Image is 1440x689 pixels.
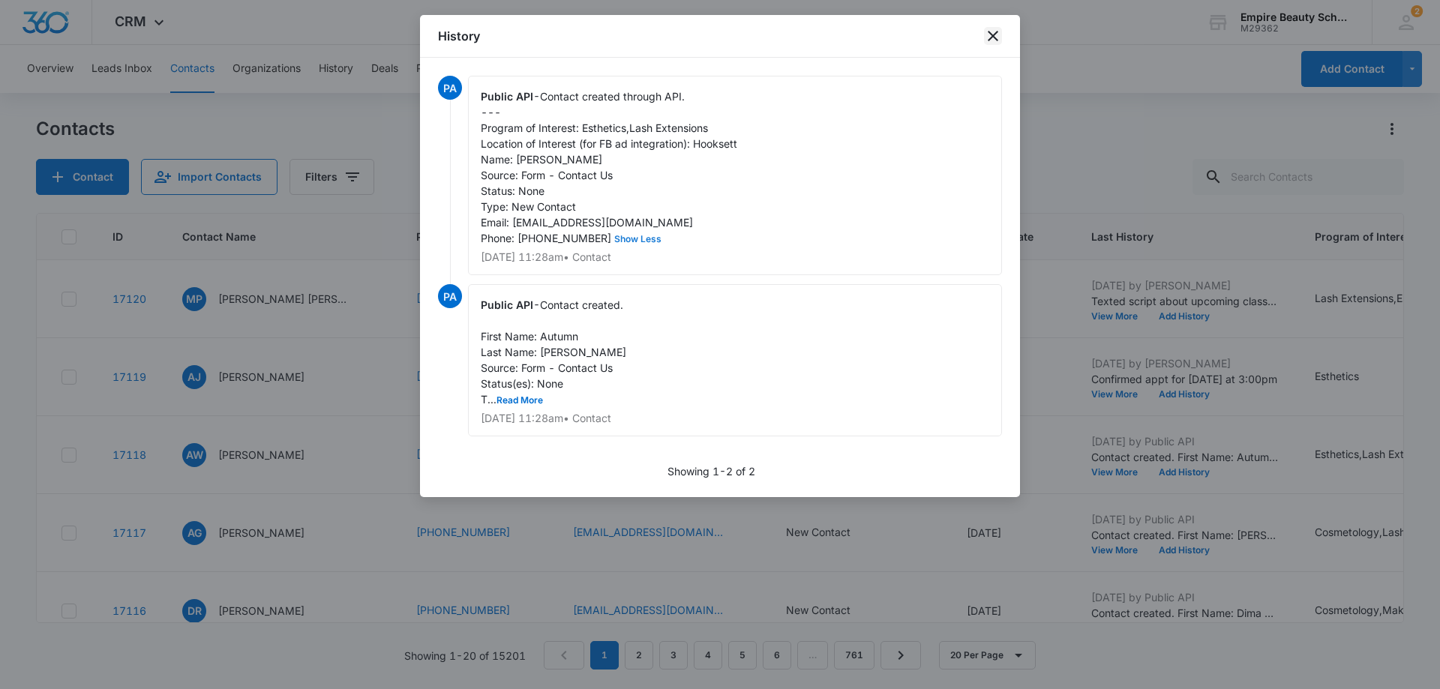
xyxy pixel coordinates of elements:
[468,284,1002,436] div: -
[468,76,1002,275] div: -
[438,76,462,100] span: PA
[481,252,989,262] p: [DATE] 11:28am • Contact
[611,235,664,244] button: Show Less
[438,27,480,45] h1: History
[496,396,543,405] button: Read More
[667,463,755,479] p: Showing 1-2 of 2
[481,298,533,311] span: Public API
[481,298,626,406] span: Contact created. First Name: Autumn Last Name: [PERSON_NAME] Source: Form - Contact Us Status(es)...
[481,90,533,103] span: Public API
[481,90,737,244] span: Contact created through API. --- Program of Interest: Esthetics,Lash Extensions Location of Inter...
[438,284,462,308] span: PA
[984,27,1002,45] button: close
[481,413,989,424] p: [DATE] 11:28am • Contact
